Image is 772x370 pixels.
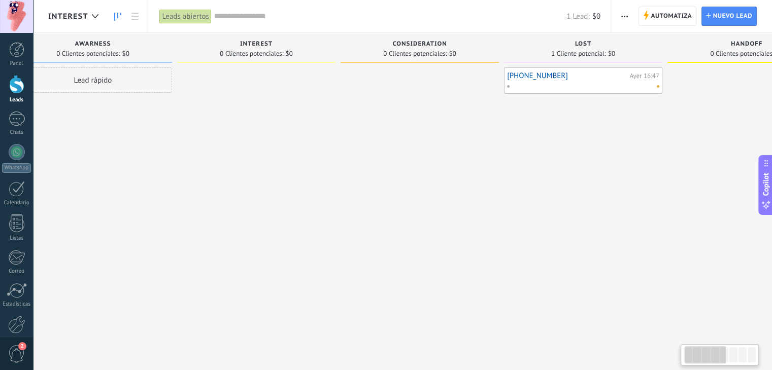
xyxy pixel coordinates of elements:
div: Correo [2,268,31,275]
span: $0 [449,51,456,57]
span: Consideration [392,41,447,48]
span: 0 Clientes potenciales: [220,51,283,57]
div: Panel [2,60,31,67]
div: WhatsApp [2,163,31,173]
span: Copilot [761,173,771,196]
a: Automatiza [639,7,696,26]
div: Interest [182,41,330,49]
span: $0 [122,51,129,57]
div: Chats [2,129,31,136]
div: Listas [2,235,31,242]
div: Estadísticas [2,301,31,308]
span: $0 [286,51,293,57]
a: Nuevo lead [701,7,757,26]
span: Nuevo lead [713,7,752,25]
span: Automatiza [651,7,692,25]
a: [PHONE_NUMBER] [507,71,627,80]
span: Interest [240,41,273,48]
span: No hay nada asignado [657,85,659,88]
span: 1 Lead: [566,12,589,21]
span: 2 [18,342,26,350]
div: Ayer 16:47 [629,72,659,79]
div: Leads [2,97,31,103]
div: Lead rápido [14,67,172,93]
span: $0 [608,51,615,57]
div: Lost [509,41,657,49]
span: 1 Cliente potencial: [551,51,606,57]
span: 0 Clientes potenciales: [56,51,120,57]
span: Handoff [731,41,762,48]
span: Awarness [75,41,111,48]
span: Lost [575,41,591,48]
span: 0 Clientes potenciales: [383,51,447,57]
div: Awarness [19,41,167,49]
div: Leads abiertos [159,9,211,24]
div: Consideration [346,41,494,49]
span: Interest [48,12,88,21]
div: Calendario [2,200,31,206]
span: $0 [592,12,600,21]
